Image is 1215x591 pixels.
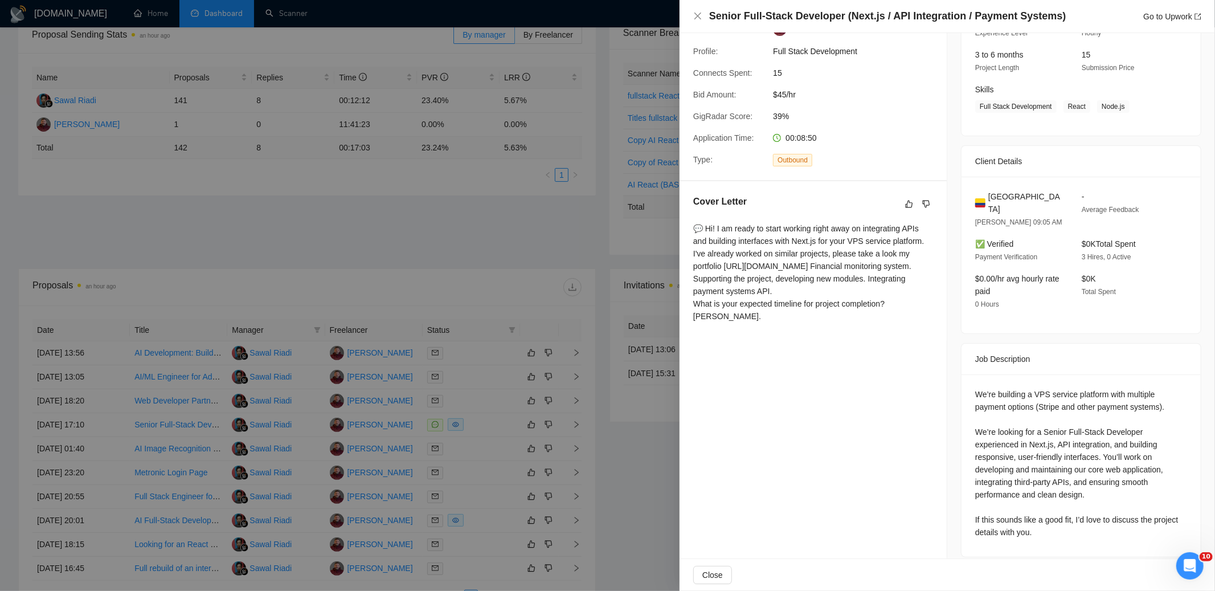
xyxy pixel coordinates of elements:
[922,199,930,209] span: dislike
[702,569,723,581] span: Close
[1082,274,1096,283] span: $0K
[975,253,1037,261] span: Payment Verification
[1097,100,1130,113] span: Node.js
[693,68,752,78] span: Connects Spent:
[1194,13,1201,20] span: export
[1082,239,1136,248] span: $0K Total Spent
[1063,100,1090,113] span: React
[905,199,913,209] span: like
[1082,192,1085,201] span: -
[693,47,718,56] span: Profile:
[1082,50,1091,59] span: 15
[693,11,702,21] span: close
[693,195,747,209] h5: Cover Letter
[975,50,1024,59] span: 3 to 6 months
[975,64,1019,72] span: Project Length
[773,88,944,101] span: $45/hr
[1143,12,1201,21] a: Go to Upworkexport
[1082,206,1139,214] span: Average Feedback
[1082,288,1116,296] span: Total Spent
[975,197,985,209] img: 🇨🇴
[693,222,933,323] div: 💬 Hi! I am ready to start working right away on integrating APIs and building interfaces with Nex...
[975,274,1059,296] span: $0.00/hr avg hourly rate paid
[786,133,817,142] span: 00:08:50
[693,112,752,121] span: GigRadar Score:
[975,300,999,308] span: 0 Hours
[693,566,732,584] button: Close
[975,85,994,94] span: Skills
[975,100,1057,113] span: Full Stack Development
[709,9,1066,23] h4: Senior Full-Stack Developer (Next.js / API Integration / Payment Systems)
[773,67,944,79] span: 15
[693,155,713,164] span: Type:
[773,154,812,166] span: Outbound
[1082,253,1131,261] span: 3 Hires, 0 Active
[975,218,1062,226] span: [PERSON_NAME] 09:05 AM
[693,11,702,21] button: Close
[975,388,1187,539] div: We’re building a VPS service platform with multiple payment options (Stripe and other payment sys...
[1200,552,1213,561] span: 10
[919,197,933,211] button: dislike
[773,134,781,142] span: clock-circle
[975,29,1028,37] span: Experience Level
[1082,64,1135,72] span: Submission Price
[1176,552,1204,580] iframe: Intercom live chat
[693,90,737,99] span: Bid Amount:
[975,239,1014,248] span: ✅ Verified
[902,197,916,211] button: like
[693,133,754,142] span: Application Time:
[1082,29,1102,37] span: Hourly
[975,146,1187,177] div: Client Details
[773,45,944,58] span: Full Stack Development
[988,190,1063,215] span: [GEOGRAPHIC_DATA]
[773,110,944,123] span: 39%
[975,344,1187,374] div: Job Description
